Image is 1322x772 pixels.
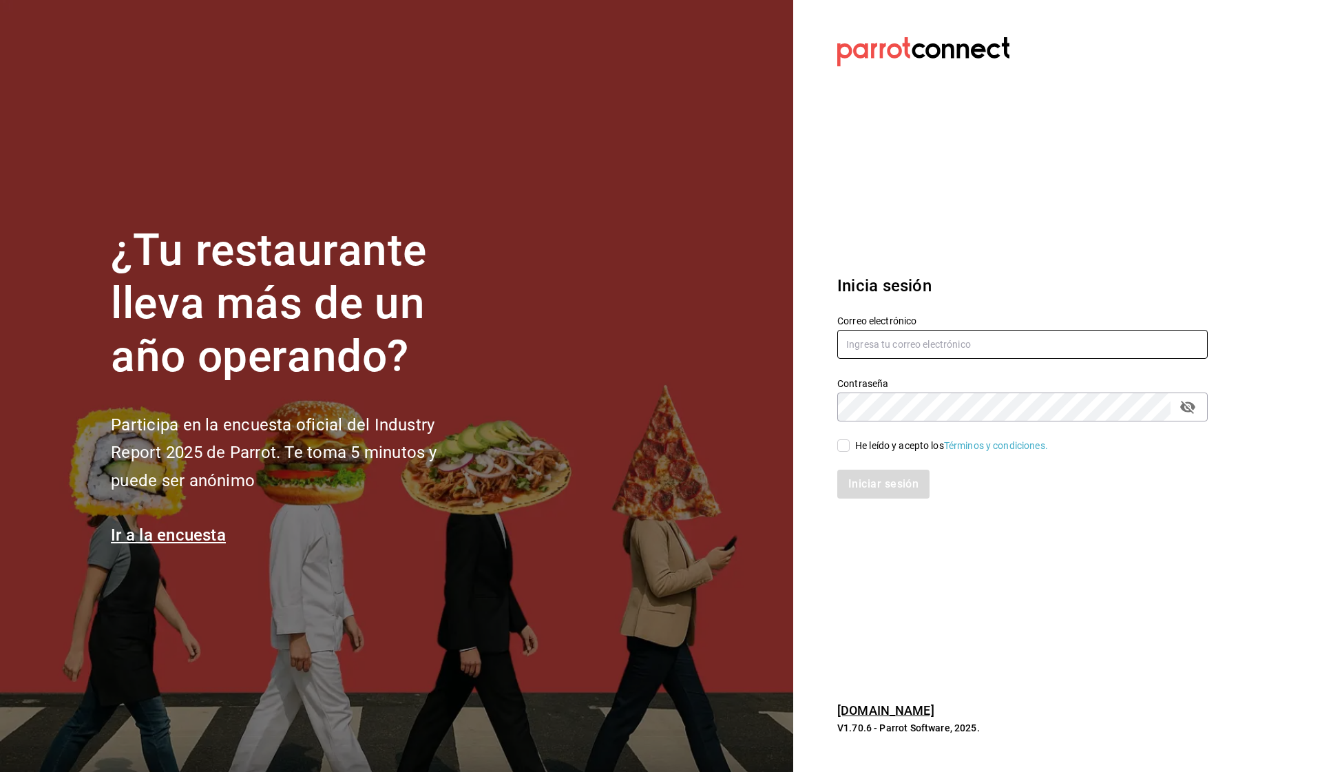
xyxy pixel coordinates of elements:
h1: ¿Tu restaurante lleva más de un año operando? [111,225,483,383]
a: Ir a la encuesta [111,525,226,545]
p: V1.70.6 - Parrot Software, 2025. [837,721,1208,735]
label: Contraseña [837,379,1208,388]
h2: Participa en la encuesta oficial del Industry Report 2025 de Parrot. Te toma 5 minutos y puede se... [111,411,483,495]
a: [DOMAIN_NAME] [837,703,934,718]
div: He leído y acepto los [855,439,1048,453]
input: Ingresa tu correo electrónico [837,330,1208,359]
label: Correo electrónico [837,316,1208,326]
button: passwordField [1176,395,1199,419]
a: Términos y condiciones. [944,440,1048,451]
h3: Inicia sesión [837,273,1208,298]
